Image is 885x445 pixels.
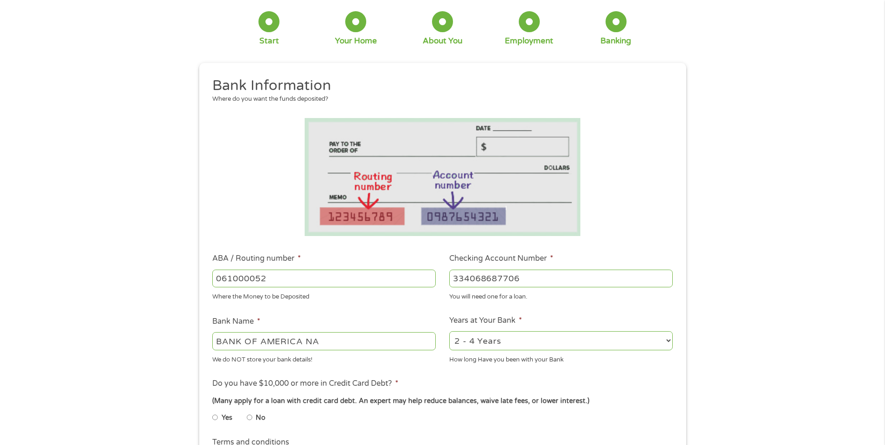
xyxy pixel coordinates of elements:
[256,413,265,423] label: No
[335,36,377,46] div: Your Home
[222,413,232,423] label: Yes
[449,352,673,364] div: How long Have you been with your Bank
[449,254,553,264] label: Checking Account Number
[212,396,672,406] div: (Many apply for a loan with credit card debt. An expert may help reduce balances, waive late fees...
[449,270,673,287] input: 345634636
[212,95,666,104] div: Where do you want the funds deposited?
[212,289,436,302] div: Where the Money to be Deposited
[212,254,301,264] label: ABA / Routing number
[212,270,436,287] input: 263177916
[212,76,666,95] h2: Bank Information
[423,36,462,46] div: About You
[505,36,553,46] div: Employment
[449,316,522,326] label: Years at Your Bank
[259,36,279,46] div: Start
[212,317,260,327] label: Bank Name
[600,36,631,46] div: Banking
[212,379,398,389] label: Do you have $10,000 or more in Credit Card Debt?
[449,289,673,302] div: You will need one for a loan.
[305,118,581,236] img: Routing number location
[212,352,436,364] div: We do NOT store your bank details!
